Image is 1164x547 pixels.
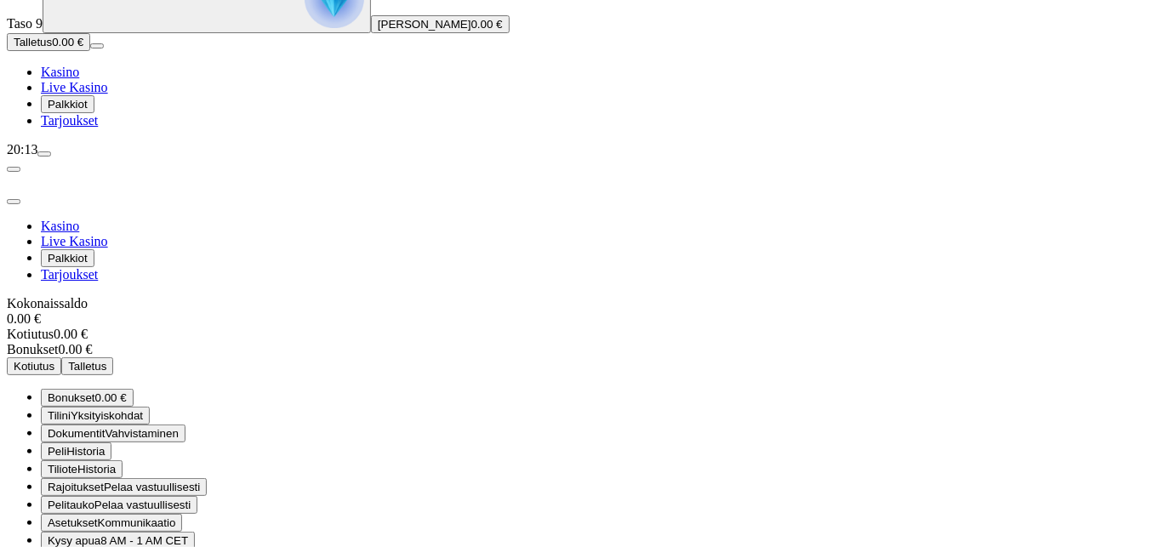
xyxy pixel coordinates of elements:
[100,534,188,547] span: 8 AM - 1 AM CET
[41,80,108,94] a: Live Kasino
[61,357,113,375] button: Talletus
[378,18,471,31] span: [PERSON_NAME]
[52,36,83,48] span: 0.00 €
[41,219,79,233] a: Kasino
[104,481,200,493] span: Pelaa vastuullisesti
[41,389,134,407] button: smiley iconBonukset0.00 €
[7,199,20,204] button: close
[41,478,207,496] button: limits iconRajoituksetPelaa vastuullisesti
[48,534,100,547] span: Kysy apua
[7,342,58,356] span: Bonukset
[7,357,61,375] button: Kotiutus
[77,463,116,476] span: Historia
[7,327,1157,342] div: 0.00 €
[41,442,111,460] button: 777 iconPeliHistoria
[66,445,105,458] span: Historia
[48,445,66,458] span: Peli
[90,43,104,48] button: menu
[14,36,52,48] span: Talletus
[41,249,94,267] button: Palkkiot
[7,142,37,157] span: 20:13
[48,463,77,476] span: Tiliote
[94,499,191,511] span: Pelaa vastuullisesti
[14,360,54,373] span: Kotiutus
[41,65,79,79] a: Kasino
[48,427,105,440] span: Dokumentit
[7,342,1157,357] div: 0.00 €
[371,15,510,33] button: [PERSON_NAME]0.00 €
[41,113,98,128] a: Tarjoukset
[41,95,94,113] button: Palkkiot
[41,407,150,424] button: user iconTiliniYksityiskohdat
[41,424,185,442] button: doc iconDokumentitVahvistaminen
[95,391,127,404] span: 0.00 €
[48,499,94,511] span: Pelitauko
[7,327,54,341] span: Kotiutus
[48,252,88,265] span: Palkkiot
[471,18,503,31] span: 0.00 €
[98,516,176,529] span: Kommunikaatio
[41,267,98,282] a: Tarjoukset
[37,151,51,157] button: menu
[48,516,98,529] span: Asetukset
[7,33,90,51] button: Talletusplus icon0.00 €
[7,167,20,172] button: chevron-left icon
[48,409,71,422] span: Tilini
[7,311,1157,327] div: 0.00 €
[41,496,197,514] button: clock iconPelitaukoPelaa vastuullisesti
[71,409,143,422] span: Yksityiskohdat
[48,481,104,493] span: Rajoitukset
[48,391,95,404] span: Bonukset
[41,460,123,478] button: credit-card iconTilioteHistoria
[7,16,43,31] span: Taso 9
[7,219,1157,282] nav: Main menu
[68,360,106,373] span: Talletus
[7,65,1157,128] nav: Main menu
[48,98,88,111] span: Palkkiot
[105,427,178,440] span: Vahvistaminen
[41,234,108,248] a: Live Kasino
[41,514,182,532] button: info iconAsetuksetKommunikaatio
[7,296,1157,327] div: Kokonaissaldo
